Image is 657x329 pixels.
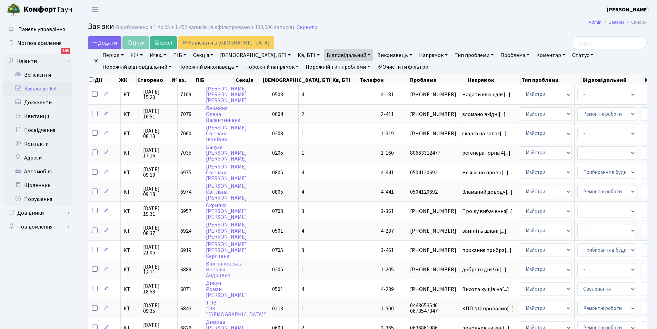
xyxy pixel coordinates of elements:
span: КТ [123,306,137,311]
span: 4 [301,286,304,293]
input: Пошук... [572,36,647,49]
span: 6843 [180,305,191,312]
span: 4 [301,91,304,98]
a: Напрямок [416,49,450,61]
a: Порожній виконавець [176,61,241,73]
a: Посвідчення [3,123,72,137]
th: Кв, БТІ [332,75,359,85]
span: 3-461 [381,246,394,254]
span: 4-441 [381,188,394,196]
span: [PHONE_NUMBER] [410,287,456,292]
span: [DATE] 17:16 [143,147,175,158]
a: Довідники [3,206,72,220]
span: [PHONE_NUMBER] [410,209,456,214]
a: [PERSON_NAME]Світлана[PERSON_NAME] [206,182,247,202]
a: Заявки до КК [3,82,72,96]
span: Висота кущів на[...] [462,286,509,293]
th: Дії [88,75,118,85]
a: Скрипка[PERSON_NAME][PERSON_NAME] [206,202,247,221]
span: 3 [301,246,304,254]
span: [PHONE_NUMBER] [410,131,456,136]
a: Бакуха[PERSON_NAME][PERSON_NAME] [206,143,247,163]
a: Секція [190,49,216,61]
span: 0703 [272,207,283,215]
a: Коментар [534,49,568,61]
li: Список [624,19,647,26]
span: [DATE] 12:11 [143,264,175,275]
span: КТ [123,287,137,292]
a: Порожній відповідальний [100,61,174,73]
a: Порожній тип проблеми [303,61,373,73]
a: Кв, БТІ [295,49,322,61]
a: Клієнти [3,54,72,68]
span: КТ [123,267,137,272]
span: Панель управління [18,26,65,33]
a: [PERSON_NAME]Світлана[PERSON_NAME] [206,163,247,182]
span: 6957 [180,207,191,215]
a: Порожній напрямок [242,61,301,73]
span: 6975 [180,169,191,176]
a: Очистити фільтри [374,61,431,73]
th: Тип проблеми [521,75,582,85]
a: Адреси [3,151,72,165]
span: 1-500 [381,305,394,312]
span: 0205 [272,266,283,273]
span: [DATE] 09:19 [143,167,175,178]
a: Виконавець [375,49,415,61]
th: ЖК [118,75,137,85]
b: [PERSON_NAME] [607,6,649,13]
span: 0501 [272,227,283,235]
span: 3 [301,207,304,215]
span: Таун [23,4,72,16]
a: [PERSON_NAME] [607,6,649,14]
span: КТ [123,131,137,136]
a: Скинути [297,24,317,31]
th: № вх. [171,75,196,85]
span: [PHONE_NUMBER] [410,267,456,272]
span: 1 [301,266,304,273]
span: КТ [123,112,137,117]
a: ТОВ"ОК"[DEMOGRAPHIC_DATA]" [206,299,266,318]
a: [DEMOGRAPHIC_DATA], БТІ [217,49,293,61]
span: 1-160 [381,149,394,157]
a: Excel [150,36,177,49]
span: 6889 [180,266,191,273]
span: скарга на запах[...] [462,130,507,137]
span: [DATE] 08:13 [143,128,175,139]
span: регенераторна 4[...] [462,149,510,157]
img: logo.png [7,3,21,17]
span: 6871 [180,286,191,293]
span: зломано вхідні[...] [462,110,506,118]
span: 0213 [272,305,283,312]
span: [PHONE_NUMBER] [410,228,456,234]
span: 1-205 [381,266,394,273]
span: Заявки [88,20,114,32]
span: КПП №2 провалив[...] [462,305,514,312]
span: КТ [123,248,137,253]
a: Додати [88,36,121,49]
span: 2-411 [381,110,394,118]
span: Надати ключ для[...] [462,91,510,98]
a: Повідомлення [3,220,72,234]
a: Автомобілі [3,165,72,178]
span: [PHONE_NUMBER] [410,92,456,97]
span: КТ [123,92,137,97]
span: 0205 [272,149,283,157]
th: Напрямок [467,75,521,85]
span: Не якісно прово[...] [462,169,508,176]
b: Комфорт [23,4,57,15]
span: [PHONE_NUMBER] [410,112,456,117]
span: 4 [301,188,304,196]
span: [DATE] 09:18 [143,186,175,197]
span: [DATE] 19:31 [143,206,175,217]
th: Проблема [409,75,467,85]
a: Порушення [3,192,72,206]
a: Статус [569,49,596,61]
span: 1 [301,149,304,157]
span: 0705 [272,246,283,254]
span: [DATE] 09:35 [143,303,175,314]
a: [PERSON_NAME][PERSON_NAME]Сергіївна [206,241,247,260]
span: [DATE] 18:58 [143,283,175,294]
span: 1-319 [381,130,394,137]
th: ПІБ [195,75,235,85]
